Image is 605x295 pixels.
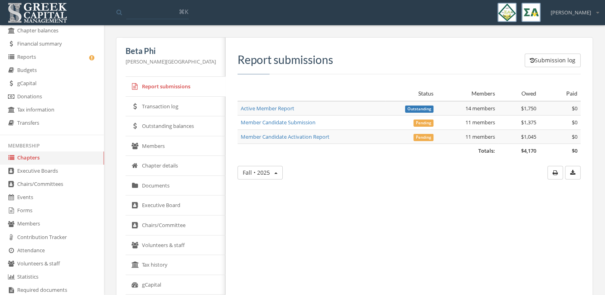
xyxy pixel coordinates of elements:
[539,86,581,101] th: Paid
[572,147,577,154] span: $0
[572,133,577,140] span: $0
[437,86,498,101] th: Members
[126,156,226,176] a: Chapter details
[405,105,433,112] a: Outstanding
[545,3,599,16] div: [PERSON_NAME]
[465,133,495,140] span: 11 members
[521,147,536,154] span: $4,170
[126,235,226,255] a: Volunteers & staff
[413,119,433,126] a: Pending
[126,46,216,55] h5: Beta Phi
[551,9,591,16] span: [PERSON_NAME]
[413,120,433,127] span: Pending
[241,133,329,140] a: Member Candidate Activation Report
[179,8,188,16] span: ⌘K
[238,166,283,179] button: Fall • 2025
[126,275,226,295] a: gCapital
[572,105,577,112] span: $0
[238,144,498,158] td: Totals:
[126,176,226,196] a: Documents
[126,77,226,97] a: Report submissions
[521,119,536,126] span: $1,375
[126,195,226,215] a: Executive Board
[465,105,495,112] span: 14 members
[465,119,495,126] span: 11 members
[241,119,315,126] a: Member Candidate Submission
[498,86,539,101] th: Owed
[126,57,216,66] p: [PERSON_NAME][GEOGRAPHIC_DATA]
[385,86,437,101] th: Status
[521,105,536,112] span: $1,750
[572,119,577,126] span: $0
[126,116,226,136] a: Outstanding balances
[126,255,226,275] a: Tax history
[238,54,581,66] h3: Report submissions
[413,134,433,141] span: Pending
[241,105,294,112] a: Active Member Report
[413,133,433,140] a: Pending
[525,54,581,67] button: Submission log
[243,169,270,176] span: Fall • 2025
[405,106,433,113] span: Outstanding
[126,97,226,117] a: Transaction log
[126,215,226,235] a: Chairs/Committee
[521,133,536,140] span: $1,045
[126,136,226,156] a: Members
